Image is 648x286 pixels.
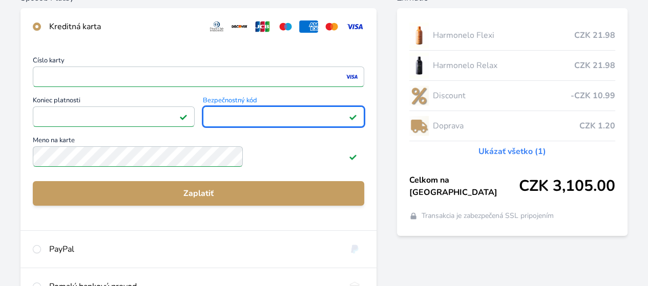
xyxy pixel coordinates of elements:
[433,120,579,132] span: Doprava
[433,29,574,41] span: Harmonelo Flexi
[579,120,615,132] span: CZK 1.20
[207,20,226,33] img: diners.svg
[433,59,574,72] span: Harmonelo Relax
[574,29,615,41] span: CZK 21.98
[409,83,429,108] img: discount-lo.png
[33,181,364,206] button: Zaplatiť
[33,137,364,146] span: Meno na karte
[433,90,571,102] span: Discount
[49,243,337,255] div: PayPal
[409,53,429,78] img: CLEAN_RELAX_se_stinem_x-lo.jpg
[253,20,272,33] img: jcb.svg
[276,20,295,33] img: maestro.svg
[409,23,429,48] img: CLEAN_FLEXI_se_stinem_x-hi_(1)-lo.jpg
[349,113,357,121] img: Pole je platné
[345,243,364,255] img: paypal.svg
[41,187,356,200] span: Zaplatiť
[37,109,190,124] iframe: Iframe pre deň vypršania platnosti
[345,20,364,33] img: visa.svg
[230,20,249,33] img: discover.svg
[203,97,365,106] span: Bezpečnostný kód
[299,20,318,33] img: amex.svg
[179,113,187,121] img: Pole je platné
[33,97,195,106] span: Koniec platnosti
[409,113,429,139] img: delivery-lo.png
[409,174,519,199] span: Celkom na [GEOGRAPHIC_DATA]
[207,109,360,124] iframe: Iframe pre bezpečnostný kód
[37,70,360,84] iframe: Iframe pre číslo karty
[345,72,359,81] img: visa
[33,146,243,167] input: Meno na kartePole je platné
[49,20,199,33] div: Kreditná karta
[349,152,357,161] img: Pole je platné
[33,57,364,67] span: Číslo karty
[322,20,341,33] img: mc.svg
[574,59,615,72] span: CZK 21.98
[422,211,554,221] span: Transakcia je zabezpečená SSL pripojením
[519,177,615,195] span: CZK 3,105.00
[571,90,615,102] span: -CZK 10.99
[478,145,546,158] a: Ukázať všetko (1)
